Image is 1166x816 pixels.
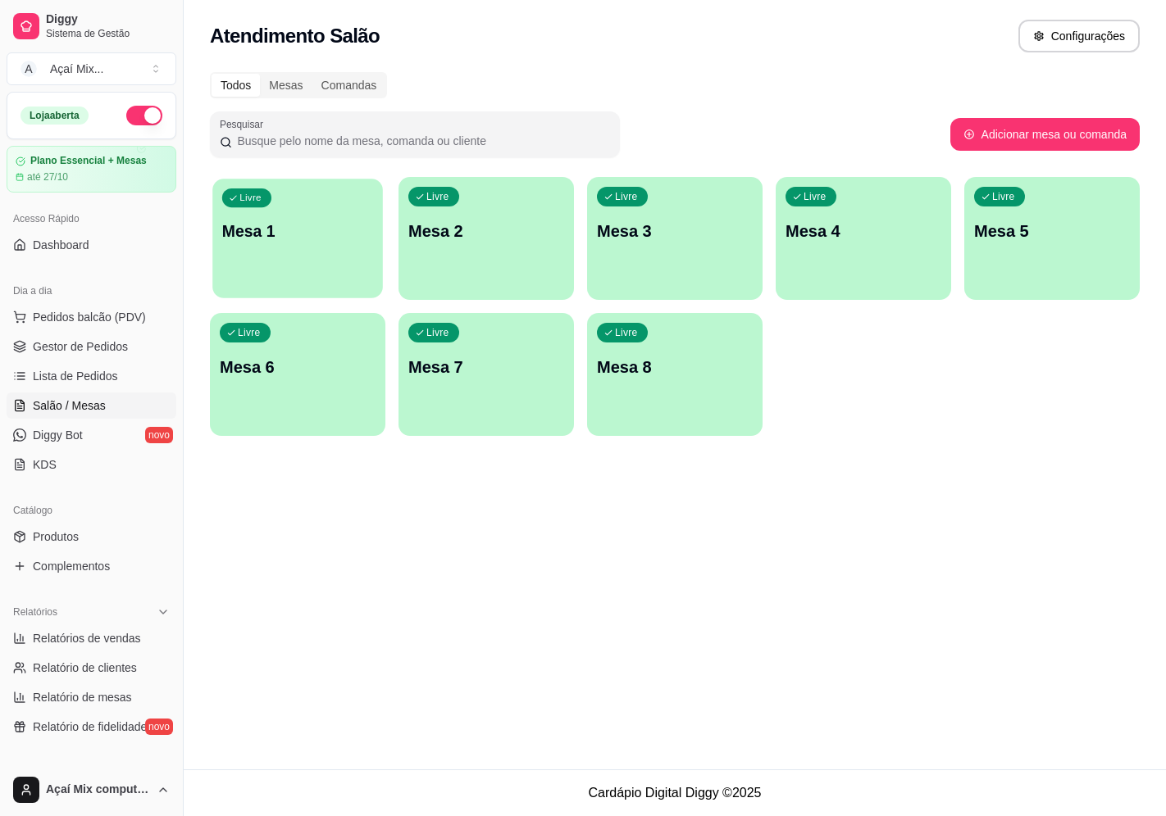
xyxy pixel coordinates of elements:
button: Pedidos balcão (PDV) [7,304,176,330]
p: Mesa 6 [220,356,376,379]
div: Açaí Mix ... [50,61,103,77]
span: Gestor de Pedidos [33,338,128,355]
span: Açaí Mix computador [46,782,150,797]
div: Gerenciar [7,759,176,786]
span: Relatório de clientes [33,660,137,676]
button: Alterar Status [126,106,162,125]
span: Diggy [46,12,170,27]
div: Mesas [260,74,312,97]
div: Catálogo [7,497,176,524]
p: Livre [615,326,638,339]
p: Livre [804,190,827,203]
p: Mesa 2 [408,220,564,243]
a: Relatório de fidelidadenovo [7,714,176,740]
span: Produtos [33,528,79,545]
span: Pedidos balcão (PDV) [33,309,146,325]
a: Relatório de mesas [7,684,176,710]
span: Relatórios de vendas [33,630,141,646]
button: LivreMesa 3 [587,177,763,300]
button: LivreMesa 6 [210,313,385,436]
span: KDS [33,456,57,473]
a: Salão / Mesas [7,392,176,419]
button: Adicionar mesa ou comanda [950,118,1140,151]
a: DiggySistema de Gestão [7,7,176,46]
p: Livre [426,190,449,203]
a: Lista de Pedidos [7,363,176,389]
article: Plano Essencial + Mesas [30,155,147,167]
span: Relatório de mesas [33,689,132,705]
a: Gestor de Pedidos [7,333,176,360]
p: Livre [238,326,261,339]
a: KDS [7,451,176,478]
p: Mesa 8 [597,356,753,379]
p: Mesa 5 [974,220,1130,243]
button: LivreMesa 4 [776,177,951,300]
button: Configurações [1018,20,1140,52]
p: Mesa 7 [408,356,564,379]
footer: Cardápio Digital Diggy © 2025 [184,769,1166,816]
div: Loja aberta [20,107,89,125]
button: LivreMesa 1 [212,179,383,298]
button: LivreMesa 5 [964,177,1140,300]
a: Diggy Botnovo [7,422,176,448]
span: A [20,61,37,77]
div: Acesso Rápido [7,206,176,232]
a: Complementos [7,553,176,579]
div: Dia a dia [7,278,176,304]
span: Lista de Pedidos [33,368,118,384]
p: Livre [615,190,638,203]
span: Dashboard [33,237,89,253]
p: Livre [992,190,1015,203]
a: Relatório de clientes [7,655,176,681]
span: Salão / Mesas [33,397,106,414]
a: Produtos [7,524,176,550]
article: até 27/10 [27,170,68,184]
span: Relatório de fidelidade [33,719,147,735]
p: Livre [426,326,449,339]
p: Mesa 1 [222,220,373,243]
a: Relatórios de vendas [7,625,176,651]
h2: Atendimento Salão [210,23,380,49]
p: Livre [239,192,262,205]
button: LivreMesa 2 [399,177,574,300]
span: Diggy Bot [33,427,83,443]
button: Select a team [7,52,176,85]
span: Complementos [33,558,110,574]
button: LivreMesa 8 [587,313,763,436]
a: Dashboard [7,232,176,258]
input: Pesquisar [232,133,610,149]
button: Açaí Mix computador [7,770,176,809]
button: LivreMesa 7 [399,313,574,436]
span: Sistema de Gestão [46,27,170,40]
p: Mesa 3 [597,220,753,243]
span: Relatórios [13,605,57,619]
label: Pesquisar [220,117,269,131]
p: Mesa 4 [786,220,941,243]
a: Plano Essencial + Mesasaté 27/10 [7,146,176,193]
div: Comandas [312,74,386,97]
div: Todos [212,74,260,97]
